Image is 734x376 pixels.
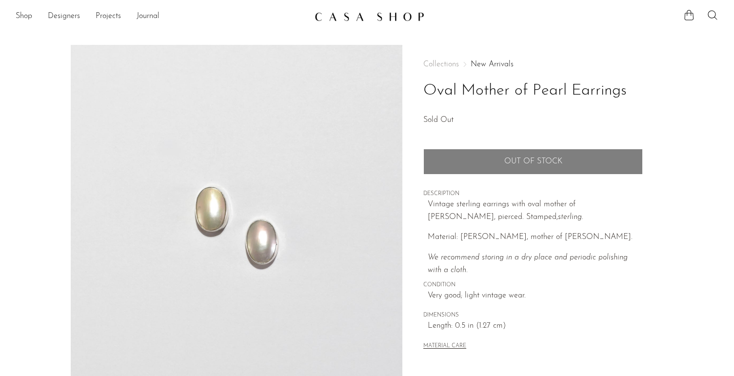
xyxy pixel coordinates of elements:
[423,79,643,103] h1: Oval Mother of Pearl Earrings
[428,231,643,244] p: Material: [PERSON_NAME], mother of [PERSON_NAME].
[471,60,514,68] a: New Arrivals
[558,213,583,221] em: sterling.
[423,343,466,350] button: MATERIAL CARE
[428,290,643,302] span: Very good; light vintage wear.
[423,190,643,198] span: DESCRIPTION
[428,320,643,333] span: Length: 0.5 in (1.27 cm)
[423,116,454,124] span: Sold Out
[423,60,459,68] span: Collections
[428,254,628,274] i: We recommend storing in a dry place and periodic polishing with a cloth.
[504,157,562,166] span: Out of stock
[428,198,643,223] p: Vintage sterling earrings with oval mother of [PERSON_NAME], pierced. Stamped,
[423,60,643,68] nav: Breadcrumbs
[423,149,643,174] button: Add to cart
[48,10,80,23] a: Designers
[423,311,643,320] span: DIMENSIONS
[137,10,159,23] a: Journal
[16,8,307,25] ul: NEW HEADER MENU
[16,8,307,25] nav: Desktop navigation
[423,281,643,290] span: CONDITION
[96,10,121,23] a: Projects
[16,10,32,23] a: Shop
